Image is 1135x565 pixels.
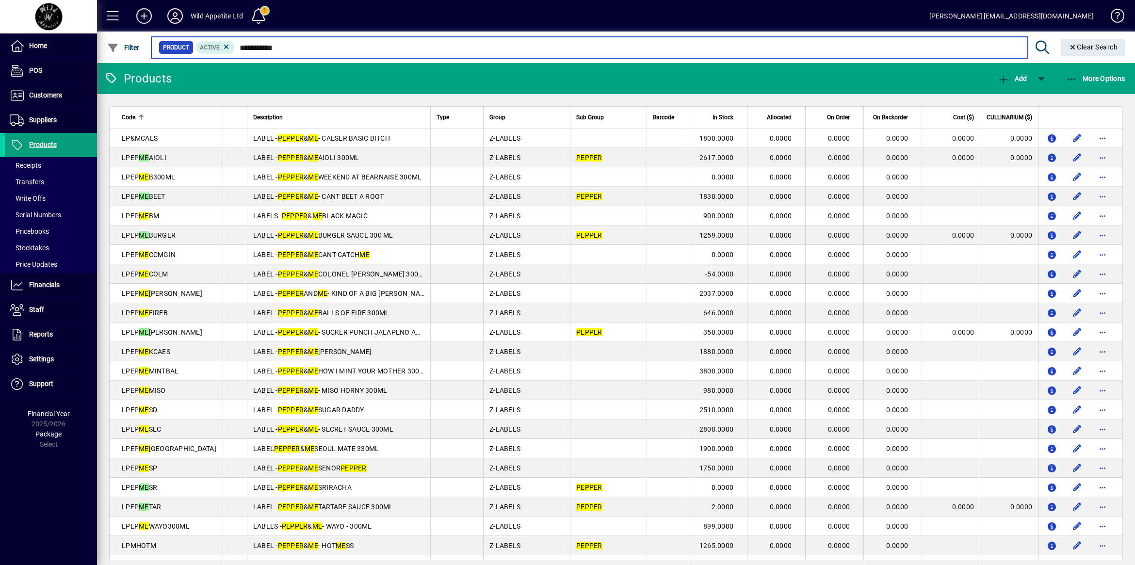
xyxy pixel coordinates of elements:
[163,43,189,52] span: Product
[828,270,850,278] span: 0.0000
[653,112,674,123] span: Barcode
[104,71,172,86] div: Products
[770,406,792,414] span: 0.0000
[886,445,908,452] span: 0.0000
[489,367,520,375] span: Z-LABELS
[1070,538,1085,553] button: Edit
[1095,460,1110,476] button: More options
[1070,189,1085,204] button: Edit
[489,112,564,123] div: Group
[576,231,602,239] em: PEPPER
[5,298,97,322] a: Staff
[712,251,734,258] span: 0.0000
[5,240,97,256] a: Stocktakes
[253,445,379,452] span: LABEL & SEOUL MATE 330ML
[122,134,158,142] span: LP&MCAES
[1061,39,1126,56] button: Clear
[278,367,304,375] em: PEPPER
[998,75,1027,82] span: Add
[489,134,520,142] span: Z-LABELS
[753,112,800,123] div: Allocated
[122,328,202,336] span: LPEP [PERSON_NAME]
[703,387,733,394] span: 980.0000
[922,323,980,342] td: 0.0000
[1069,43,1118,51] span: Clear Search
[29,141,57,148] span: Products
[828,406,850,414] span: 0.0000
[278,193,304,200] em: PEPPER
[139,270,149,278] em: ME
[139,387,149,394] em: ME
[827,112,850,123] span: On Order
[699,425,733,433] span: 2800.0000
[1095,266,1110,282] button: More options
[828,445,850,452] span: 0.0000
[253,328,443,336] span: LABEL - & - SUCKER PUNCH JALAPENO AND LI
[308,270,318,278] em: ME
[1095,538,1110,553] button: More options
[278,231,304,239] em: PEPPER
[278,134,304,142] em: PEPPER
[699,290,733,297] span: 2037.0000
[28,410,70,418] span: Financial Year
[770,445,792,452] span: 0.0000
[828,290,850,297] span: 0.0000
[253,134,390,142] span: LABEL - & - CAESER BASIC BITCH
[1070,460,1085,476] button: Edit
[980,226,1038,245] td: 0.0000
[770,309,792,317] span: 0.0000
[5,323,97,347] a: Reports
[122,367,178,375] span: LPEP MINTBAL
[1095,363,1110,379] button: More options
[29,380,53,387] span: Support
[139,445,149,452] em: ME
[770,154,792,161] span: 0.0000
[886,309,908,317] span: 0.0000
[770,270,792,278] span: 0.0000
[160,7,191,25] button: Profile
[886,367,908,375] span: 0.0000
[929,8,1094,24] div: [PERSON_NAME] [EMAIL_ADDRESS][DOMAIN_NAME]
[828,348,850,355] span: 0.0000
[196,41,235,54] mat-chip: Activation Status: Active
[1070,150,1085,165] button: Edit
[489,328,520,336] span: Z-LABELS
[1070,480,1085,495] button: Edit
[253,193,384,200] span: LABEL - & - CANT BEET A ROOT
[253,173,422,181] span: LABEL - & WEEKEND AT BEARNAISE 300ML
[770,193,792,200] span: 0.0000
[1095,499,1110,515] button: More options
[139,173,149,181] em: ME
[10,178,44,186] span: Transfers
[1066,75,1125,82] span: More Options
[1070,227,1085,243] button: Edit
[886,231,908,239] span: 0.0000
[308,251,318,258] em: ME
[122,445,216,452] span: LPEP [GEOGRAPHIC_DATA]
[253,231,393,239] span: LABEL - & BURGER SAUCE 300 ML
[1095,130,1110,146] button: More options
[1070,402,1085,418] button: Edit
[489,348,520,355] span: Z-LABELS
[308,193,318,200] em: ME
[253,154,359,161] span: LABEL - & AIOLI 300ML
[1070,363,1085,379] button: Edit
[1095,480,1110,495] button: More options
[308,134,318,142] em: ME
[705,270,733,278] span: -54.0000
[278,309,304,317] em: PEPPER
[253,112,425,123] div: Description
[770,367,792,375] span: 0.0000
[828,173,850,181] span: 0.0000
[1095,383,1110,398] button: More options
[886,173,908,181] span: 0.0000
[29,306,44,313] span: Staff
[489,387,520,394] span: Z-LABELS
[886,425,908,433] span: 0.0000
[886,270,908,278] span: 0.0000
[10,211,61,219] span: Serial Numbers
[1095,402,1110,418] button: More options
[5,256,97,273] a: Price Updates
[489,309,520,317] span: Z-LABELS
[29,281,60,289] span: Financials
